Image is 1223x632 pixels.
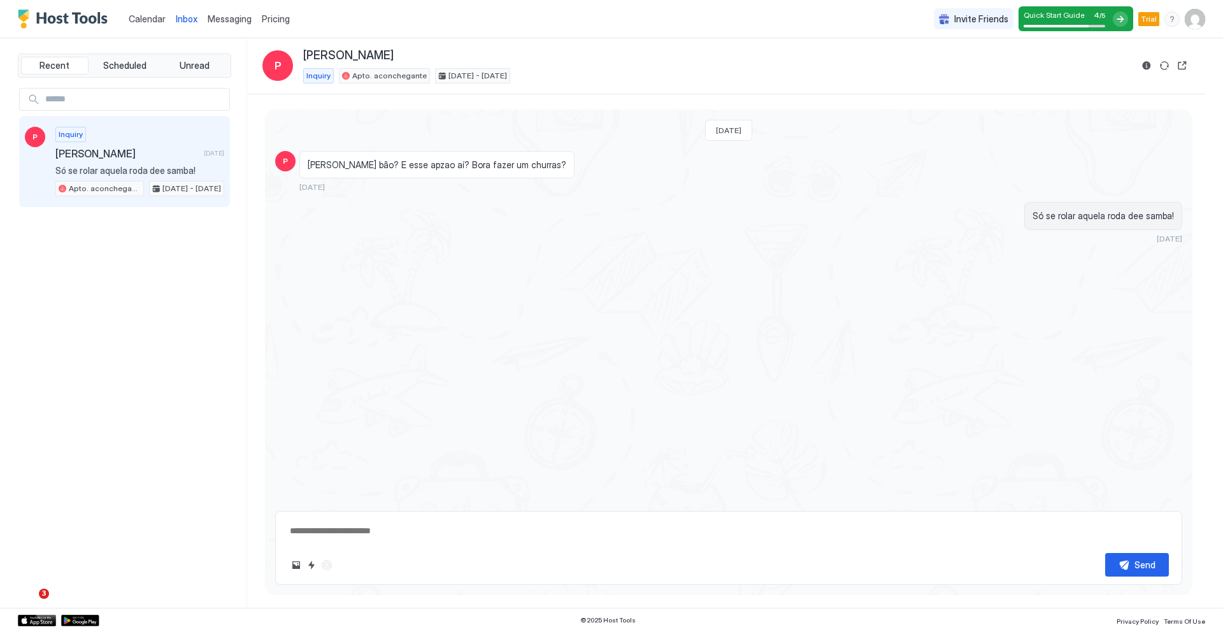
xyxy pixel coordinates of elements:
[180,60,210,71] span: Unread
[129,13,166,24] span: Calendar
[103,60,147,71] span: Scheduled
[1134,558,1155,571] div: Send
[1141,13,1157,25] span: Trial
[1033,210,1174,222] span: Só se rolar aquela roda dee samba!
[954,13,1008,25] span: Invite Friends
[40,89,229,110] input: Input Field
[162,183,221,194] span: [DATE] - [DATE]
[39,60,69,71] span: Recent
[299,182,325,192] span: [DATE]
[61,615,99,626] a: Google Play Store
[1157,234,1182,243] span: [DATE]
[303,48,394,63] span: [PERSON_NAME]
[1099,11,1105,20] span: / 5
[39,589,49,599] span: 3
[1164,617,1205,625] span: Terms Of Use
[204,149,224,157] span: [DATE]
[13,589,43,619] iframe: Intercom live chat
[55,147,199,160] span: [PERSON_NAME]
[161,57,228,75] button: Unread
[18,615,56,626] a: App Store
[18,54,231,78] div: tab-group
[18,10,113,29] a: Host Tools Logo
[306,70,331,82] span: Inquiry
[208,12,252,25] a: Messaging
[91,57,159,75] button: Scheduled
[308,159,566,171] span: [PERSON_NAME] bão? E esse apzao aí? Bora fazer um churras?
[1175,58,1190,73] button: Open reservation
[304,557,319,573] button: Quick reply
[1185,9,1205,29] div: User profile
[129,12,166,25] a: Calendar
[55,165,224,176] span: Só se rolar aquela roda dee samba!
[1024,10,1085,20] span: Quick Start Guide
[716,126,741,135] span: [DATE]
[1094,10,1099,20] span: 4
[69,183,141,194] span: Apto. aconchegante
[289,557,304,573] button: Upload image
[1157,58,1172,73] button: Sync reservation
[580,616,636,624] span: © 2025 Host Tools
[275,58,282,73] span: P
[448,70,507,82] span: [DATE] - [DATE]
[283,155,288,167] span: P
[1164,11,1180,27] div: menu
[1117,614,1159,627] a: Privacy Policy
[1139,58,1154,73] button: Reservation information
[1117,617,1159,625] span: Privacy Policy
[1164,614,1205,627] a: Terms Of Use
[208,13,252,24] span: Messaging
[262,13,290,25] span: Pricing
[176,13,197,24] span: Inbox
[21,57,89,75] button: Recent
[32,131,38,143] span: P
[176,12,197,25] a: Inbox
[59,129,83,140] span: Inquiry
[1105,553,1169,577] button: Send
[352,70,427,82] span: Apto. aconchegante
